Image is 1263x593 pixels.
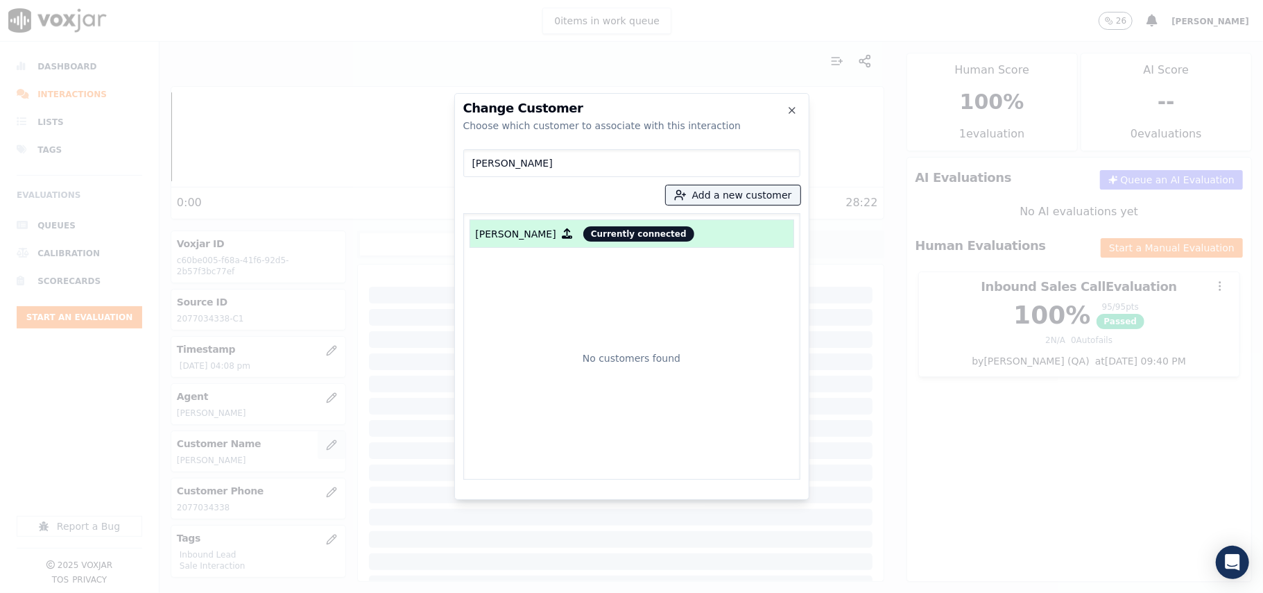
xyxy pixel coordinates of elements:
[463,149,800,177] input: Search Customers
[583,226,694,242] span: Currently connected
[463,102,800,115] h2: Change Customer
[1216,546,1249,579] div: Open Intercom Messenger
[583,351,680,365] p: No customers found
[463,119,800,133] div: Choose which customer to associate with this interaction
[476,227,556,241] p: [PERSON_NAME]
[666,185,800,205] button: Add a new customer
